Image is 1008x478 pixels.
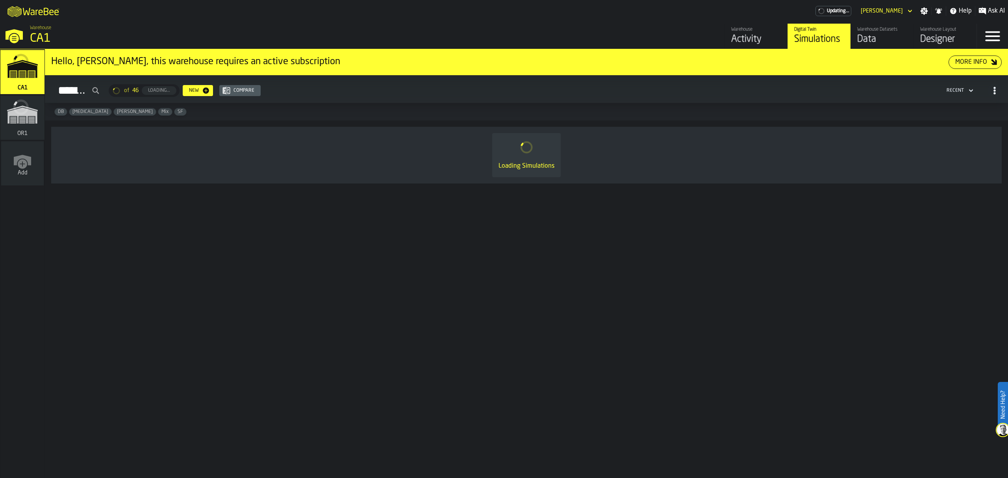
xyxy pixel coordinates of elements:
a: link-to-/wh/i/76e2a128-1b54-4d66-80d4-05ae4c277723/feed/ [724,24,787,49]
h2: button-Simulations [45,75,1008,103]
div: Loading... [145,88,173,93]
div: DropdownMenuValue-4 [943,86,975,95]
span: Help [959,6,972,16]
span: Enteral [69,109,111,115]
span: SF [174,109,186,115]
button: button-Compare [219,85,261,96]
div: DropdownMenuValue-Gregg Arment [858,6,914,16]
label: button-toggle-Help [946,6,975,16]
div: Hello, [PERSON_NAME], this warehouse requires an active subscription [51,56,949,68]
label: Need Help? [999,383,1007,427]
a: link-to-/wh/i/76e2a128-1b54-4d66-80d4-05ae4c277723/designer [913,24,976,49]
label: button-toggle-Ask AI [975,6,1008,16]
div: Warehouse Datasets [857,27,907,32]
label: button-toggle-Menu [977,24,1008,49]
div: Compare [230,88,258,93]
a: link-to-/wh/i/76e2a128-1b54-4d66-80d4-05ae4c277723/simulations [787,24,850,49]
a: link-to-/wh/i/76e2a128-1b54-4d66-80d4-05ae4c277723/pricing/ [815,6,851,16]
a: link-to-/wh/i/76e2a128-1b54-4d66-80d4-05ae4c277723/simulations [0,50,44,96]
span: Warehouse [30,25,51,31]
div: Warehouse Layout [920,27,970,32]
button: button-New [183,85,213,96]
a: link-to-/wh/i/76e2a128-1b54-4d66-80d4-05ae4c277723/data [850,24,913,49]
span: Ask AI [988,6,1005,16]
div: ItemListCard- [51,127,1002,183]
span: Mix [158,109,172,115]
a: link-to-/wh/new [1,141,44,187]
span: Gregg [114,109,156,115]
div: More Info [952,57,990,67]
button: button-Loading... [142,86,176,95]
span: 46 [132,87,139,94]
label: button-toggle-Settings [917,7,931,15]
div: Warehouse [731,27,781,32]
button: button-More Info [949,56,1002,69]
div: Activity [731,33,781,46]
div: DropdownMenuValue-4 [947,88,964,93]
span: Add [18,170,28,176]
span: DB [55,109,67,115]
span: of [124,87,129,94]
span: Updating... [827,8,849,14]
div: Loading Simulations [498,161,554,171]
label: button-toggle-Notifications [932,7,946,15]
div: Digital Twin [794,27,844,32]
div: ItemListCard- [45,49,1008,75]
div: New [186,88,202,93]
div: Data [857,33,907,46]
div: ButtonLoadMore-Loading...-Prev-First-Last [106,84,183,97]
a: link-to-/wh/i/02d92962-0f11-4133-9763-7cb092bceeef/simulations [0,96,44,141]
div: Simulations [794,33,844,46]
div: CA1 [30,31,243,46]
div: DropdownMenuValue-Gregg Arment [861,8,903,14]
div: Menu Subscription [815,6,851,16]
div: Designer [920,33,970,46]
